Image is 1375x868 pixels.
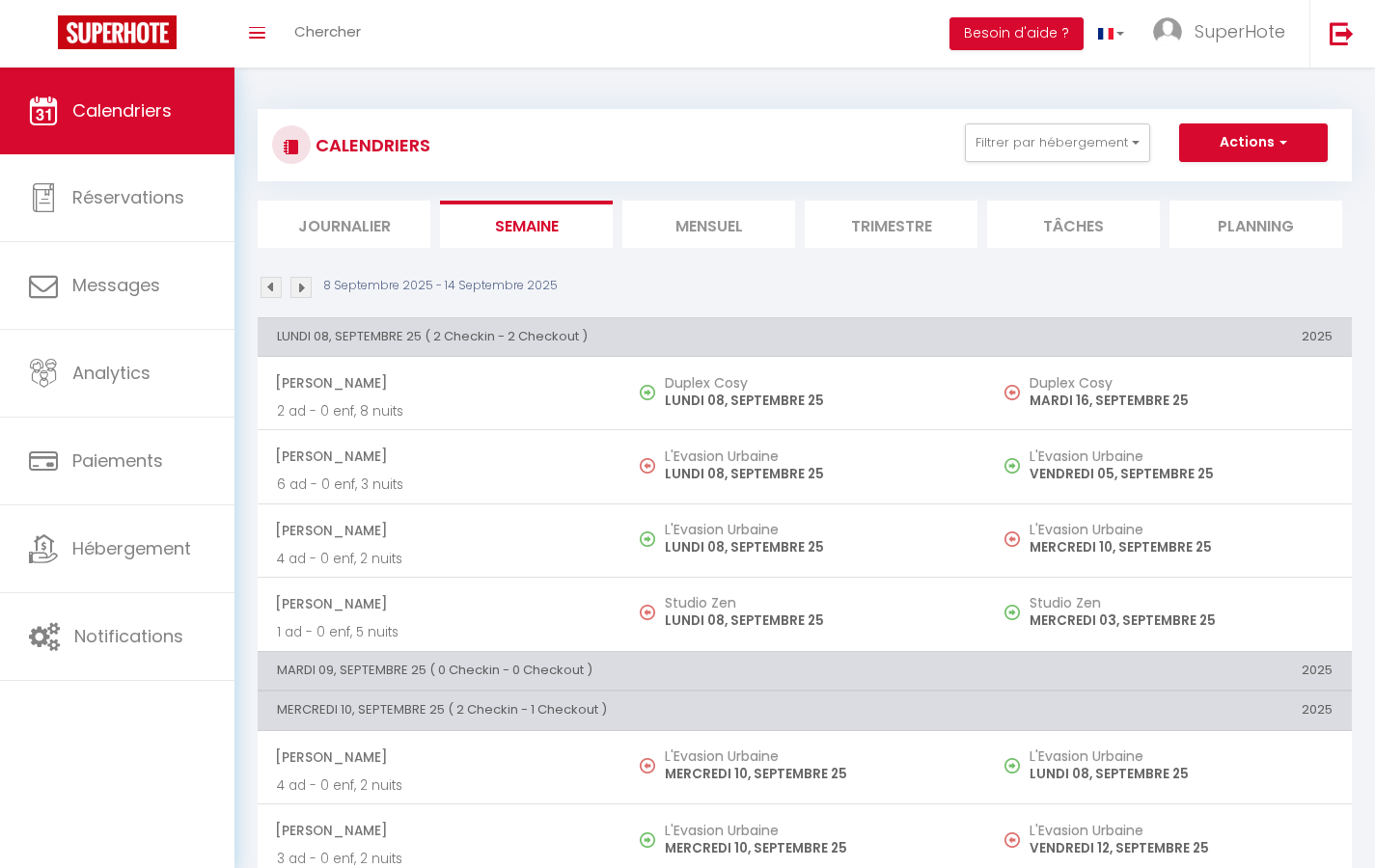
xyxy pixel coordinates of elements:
span: Calendriers [72,98,172,122]
li: Trimestre [805,201,977,248]
th: MARDI 09, SEPTEMBRE 25 ( 0 Checkin - 0 Checkout ) [258,651,987,690]
h5: Studio Zen [665,595,968,610]
h5: L'Evasion Urbaine [665,448,968,464]
img: NO IMAGE [1004,605,1020,620]
h5: Studio Zen [1030,595,1333,610]
h5: L'Evasion Urbaine [665,522,968,537]
button: Ouvrir le widget de chat LiveChat [15,8,73,66]
p: LUNDI 08, SEPTEMBRE 25 [665,537,968,557]
p: MERCREDI 10, SEPTEMBRE 25 [1030,537,1333,557]
span: Réservations [72,185,184,209]
img: NO IMAGE [1004,385,1020,400]
h5: L'Evasion Urbaine [1030,748,1333,764]
span: [PERSON_NAME] [275,512,603,549]
img: Super Booking [58,15,177,49]
button: Actions [1179,123,1328,162]
img: NO IMAGE [640,458,655,474]
th: 2025 [987,317,1352,356]
h5: L'Evasion Urbaine [665,823,968,838]
p: MERCREDI 10, SEPTEMBRE 25 [665,838,968,858]
th: 2025 [987,692,1352,730]
span: Hébergement [72,536,191,560]
p: LUNDI 08, SEPTEMBRE 25 [665,464,968,484]
span: Analytics [72,361,151,385]
img: NO IMAGE [640,605,655,620]
span: [PERSON_NAME] [275,438,603,475]
p: 6 ad - 0 enf, 3 nuits [277,475,603,495]
p: VENDREDI 12, SEPTEMBRE 25 [1030,838,1333,858]
p: LUNDI 08, SEPTEMBRE 25 [1030,764,1333,784]
h5: L'Evasion Urbaine [665,748,968,764]
h5: L'Evasion Urbaine [1030,448,1333,464]
img: NO IMAGE [1004,531,1020,547]
img: logout [1330,21,1354,45]
p: 4 ad - 0 enf, 2 nuits [277,775,603,796]
p: 4 ad - 0 enf, 2 nuits [277,549,603,569]
h5: L'Evasion Urbaine [1030,823,1333,838]
span: [PERSON_NAME] [275,585,603,622]
span: [PERSON_NAME] [275,812,603,849]
span: [PERSON_NAME] [275,739,603,775]
p: LUNDI 08, SEPTEMBRE 25 [665,610,968,631]
img: NO IMAGE [1004,832,1020,848]
h5: L'Evasion Urbaine [1030,522,1333,537]
img: NO IMAGE [640,758,655,773]
th: LUNDI 08, SEPTEMBRE 25 ( 2 Checkin - 2 Checkout ) [258,317,987,356]
p: 2 ad - 0 enf, 8 nuits [277,401,603,421]
p: 8 Septembre 2025 - 14 Septembre 2025 [323,277,558,295]
p: VENDREDI 05, SEPTEMBRE 25 [1030,464,1333,484]
span: Paiements [72,448,163,473]
span: Notifications [74,624,183,648]
h5: Duplex Cosy [1030,375,1333,391]
li: Tâches [987,201,1160,248]
button: Besoin d'aide ? [949,17,1084,50]
li: Semaine [440,201,613,248]
img: NO IMAGE [1004,458,1020,474]
th: 2025 [987,651,1352,690]
li: Mensuel [622,201,795,248]
p: MERCREDI 03, SEPTEMBRE 25 [1030,610,1333,631]
p: MERCREDI 10, SEPTEMBRE 25 [665,764,968,784]
p: 1 ad - 0 enf, 5 nuits [277,622,603,642]
p: LUNDI 08, SEPTEMBRE 25 [665,391,968,411]
p: MARDI 16, SEPTEMBRE 25 [1030,391,1333,411]
span: SuperHote [1195,19,1285,43]
img: ... [1153,17,1182,46]
li: Planning [1169,201,1342,248]
span: [PERSON_NAME] [275,365,603,401]
h5: Duplex Cosy [665,375,968,391]
span: Chercher [294,21,361,41]
img: NO IMAGE [1004,758,1020,773]
th: MERCREDI 10, SEPTEMBRE 25 ( 2 Checkin - 1 Checkout ) [258,692,987,730]
span: Messages [72,273,160,297]
h3: CALENDRIERS [311,123,430,167]
li: Journalier [258,201,430,248]
button: Filtrer par hébergement [965,123,1150,162]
